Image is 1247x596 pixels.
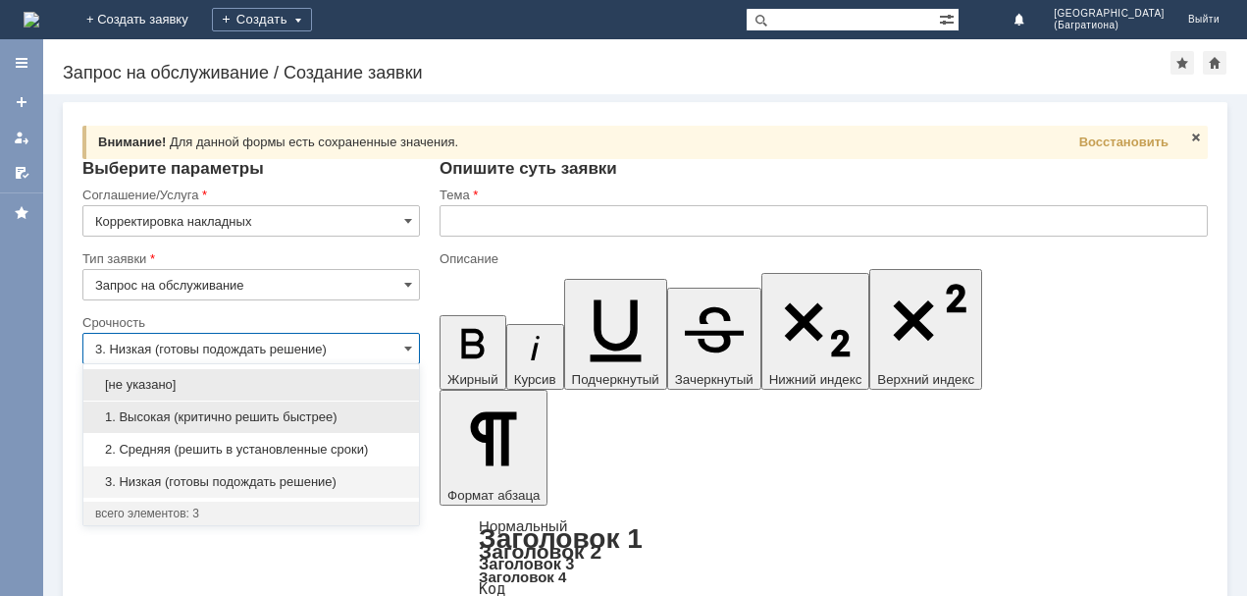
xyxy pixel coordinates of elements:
span: Внимание! [98,135,166,149]
a: Мои заявки [6,122,37,153]
span: Опишите суть заявки [440,159,617,178]
a: Перейти на домашнюю страницу [24,12,39,27]
a: Заголовок 4 [479,569,566,585]
span: Курсив [514,372,556,387]
a: Заголовок 1 [479,523,643,554]
span: [GEOGRAPHIC_DATA] [1054,8,1165,20]
span: 3. Низкая (готовы подождать решение) [95,474,407,490]
span: Восстановить [1079,135,1169,149]
div: Формат абзаца [440,519,1208,596]
span: 2. Средняя (решить в установленные сроки) [95,442,407,458]
img: logo [24,12,39,27]
div: Тема [440,189,1204,201]
a: Мои согласования [6,157,37,189]
a: Создать заявку [6,86,37,118]
div: Соглашение/Услуга [82,189,416,201]
span: Формат абзаца [447,488,540,503]
button: Нижний индекс [761,273,870,390]
span: Закрыть [1188,130,1204,145]
div: Тип заявки [82,252,416,265]
div: Сделать домашней страницей [1203,51,1226,75]
button: Курсив [506,324,564,390]
div: Описание [440,252,1204,265]
a: Заголовок 2 [479,540,601,563]
span: Зачеркнутый [675,372,753,387]
span: Выберите параметры [82,159,264,178]
span: (Багратиона) [1054,20,1165,31]
button: Зачеркнутый [667,288,761,390]
div: всего элементов: 3 [95,506,407,521]
button: Подчеркнутый [564,279,667,390]
a: Нормальный [479,517,567,534]
span: Жирный [447,372,498,387]
span: Нижний индекс [769,372,862,387]
button: Жирный [440,315,506,390]
div: Запрос на обслуживание / Создание заявки [63,63,1170,82]
span: 1. Высокая (критично решить быстрее) [95,409,407,425]
div: Срочность [82,316,416,329]
div: Создать [212,8,312,31]
span: Верхний индекс [877,372,974,387]
span: [не указано] [95,377,407,393]
span: Для данной формы есть сохраненные значения. [170,135,458,149]
button: Верхний индекс [869,269,982,390]
a: Заголовок 3 [479,555,574,572]
button: Формат абзаца [440,390,547,506]
span: Расширенный поиск [939,9,959,27]
span: Подчеркнутый [572,372,659,387]
div: Добавить в избранное [1170,51,1194,75]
